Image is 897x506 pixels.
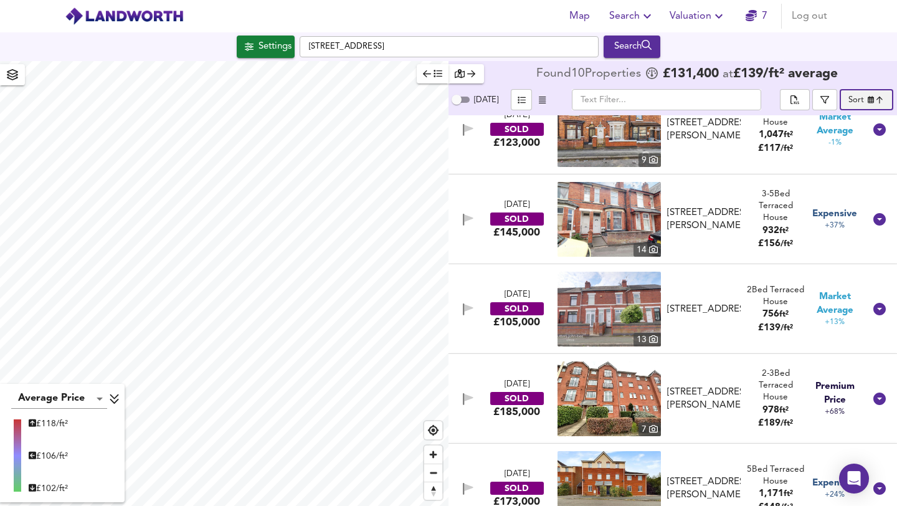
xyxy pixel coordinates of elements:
a: property thumbnail 7 [558,361,661,436]
span: Market Average [805,290,865,317]
div: [STREET_ADDRESS][PERSON_NAME] [667,206,741,233]
div: [DATE] [505,289,529,301]
span: Search [609,7,655,25]
button: Valuation [665,4,731,29]
span: ft² [784,490,793,498]
img: logo [65,7,184,26]
span: Find my location [424,421,442,439]
div: Found 10 Propert ies [536,68,644,80]
div: £ 118/ft² [29,418,68,430]
img: property thumbnail [558,361,661,436]
div: 7 [638,422,661,436]
span: Valuation [670,7,726,25]
span: Map [564,7,594,25]
div: Rightmove thinks this is a 5 bed but Zoopla states 3 bed, so we're showing you both here [746,188,805,200]
div: Search [607,39,657,55]
div: Click to configure Search Settings [237,36,295,58]
div: Sort [840,89,893,110]
span: 1,047 [759,130,784,140]
div: £105,000 [493,315,540,329]
div: [DATE] [505,199,529,211]
div: [DATE] [505,110,529,122]
svg: Show Details [872,122,887,137]
div: 86 Samuel Street, CW1 3AE [662,206,746,233]
div: £185,000 [493,405,540,419]
span: 932 [762,226,779,236]
div: 4 Harrison Drive, CW1 3DA [662,386,746,413]
span: +37% [825,221,845,231]
span: Expensive [812,477,857,490]
button: Zoom in [424,446,442,464]
div: 5 Bed Terraced House [746,464,805,488]
div: SOLD [490,482,544,495]
span: / ft² [781,324,793,332]
span: -1% [828,138,842,148]
span: at [723,69,733,80]
div: 9 [638,153,661,167]
div: Terraced House [746,368,805,404]
div: SOLD [490,123,544,136]
div: SOLD [490,302,544,315]
div: Terraced House [746,188,805,224]
span: 1,171 [759,489,784,499]
svg: Show Details [872,391,887,406]
span: +68% [825,407,845,418]
span: £ 139 / ft² average [733,67,838,80]
img: property thumbnail [558,92,661,167]
span: 978 [762,406,779,415]
div: [STREET_ADDRESS][PERSON_NAME] [667,475,741,502]
div: £ 106/ft² [29,450,68,462]
svg: Show Details [872,212,887,227]
span: +13% [825,317,845,328]
span: Market Average [805,111,865,138]
span: / ft² [781,240,793,248]
div: [DATE]SOLD£185,000 property thumbnail 7 [STREET_ADDRESS][PERSON_NAME]2-3Bed Terraced House978ft²£... [448,354,897,444]
input: Text Filter... [572,89,761,110]
div: [STREET_ADDRESS][PERSON_NAME] [667,117,741,143]
div: [DATE]SOLD£145,000 property thumbnail 14 [STREET_ADDRESS][PERSON_NAME]3-5Bed Terraced House932ft²... [448,174,897,264]
div: [DATE] [505,469,529,480]
span: ft² [779,227,789,235]
div: £123,000 [493,136,540,150]
div: SOLD [490,212,544,226]
img: property thumbnail [558,182,661,257]
button: Search [604,4,660,29]
div: £ 102/ft² [29,482,68,495]
div: Open Intercom Messenger [839,464,869,494]
svg: Show Details [872,481,887,496]
span: [DATE] [474,96,498,104]
span: ft² [779,406,789,414]
div: SOLD [490,392,544,405]
button: Search [604,36,660,58]
button: Map [559,4,599,29]
span: £ 189 [758,419,793,428]
span: £ 117 [758,144,793,153]
img: property thumbnail [558,272,661,346]
div: 32 Samuel Street, CW1 3AB [662,117,746,143]
div: [DATE]SOLD£123,000 property thumbnail 9 [STREET_ADDRESS][PERSON_NAME]3Bed Terraced House1,047ft²£... [448,85,897,174]
span: / ft² [781,419,793,427]
div: [STREET_ADDRESS] [667,303,741,316]
button: Settings [237,36,295,58]
div: Sort [848,94,864,106]
button: Reset bearing to north [424,482,442,500]
span: £ 131,400 [663,68,719,80]
div: £145,000 [493,226,540,239]
button: 7 [736,4,776,29]
input: Enter a location... [300,36,599,57]
a: property thumbnail 9 [558,92,661,167]
span: +24% [825,490,845,500]
span: / ft² [781,145,793,153]
span: £ 156 [758,239,793,249]
div: Rightmove thinks this is a 2 bed but Zoopla states 3 bed, so we're showing you both here [746,368,805,379]
div: Average Price [11,389,107,409]
a: property thumbnail 13 [558,272,661,346]
button: Log out [787,4,832,29]
div: [STREET_ADDRESS][PERSON_NAME] [667,386,741,413]
span: ft² [784,131,793,139]
div: [DATE] [505,379,529,391]
div: 3 Bed Terraced House [746,105,805,129]
a: property thumbnail 14 [558,182,661,257]
div: [DATE]SOLD£105,000 property thumbnail 13 [STREET_ADDRESS]2Bed Terraced House756ft²£139/ft² Market... [448,264,897,354]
